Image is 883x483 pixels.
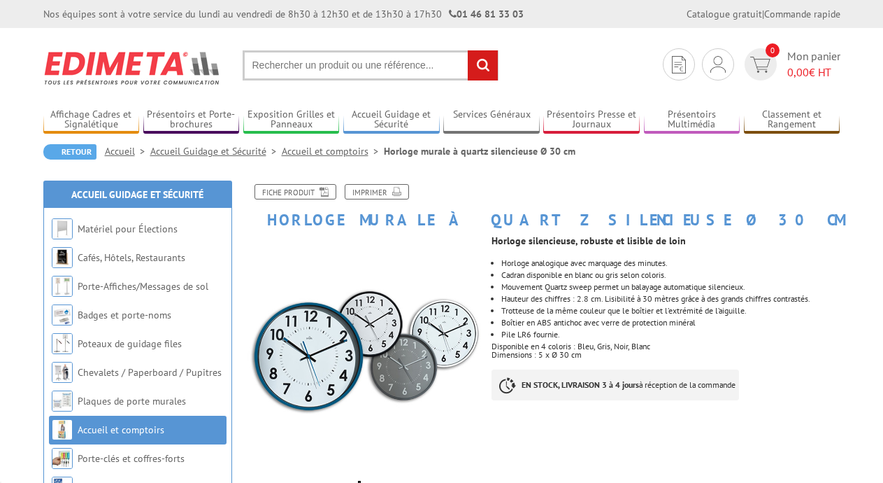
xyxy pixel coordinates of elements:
a: Imprimer [345,184,409,199]
a: Porte-Affiches/Messages de sol [78,280,208,293]
span: 0,00 [787,65,809,79]
a: Poteaux de guidage files [78,337,182,350]
li: Mouvement Quartz sweep permet un balayage automatique silencieux. [501,283,840,291]
img: Badges et porte-noms [52,304,73,325]
a: Porte-clés et coffres-forts [78,452,185,465]
div: Disponible en 4 coloris : Bleu, Gris, Noir, Blanc [491,342,840,351]
a: Accueil et comptoirs [282,145,384,157]
a: Accueil Guidage et Sécurité [71,188,203,201]
a: Présentoirs Multimédia [644,108,740,132]
input: rechercher [468,50,498,80]
a: Accueil [105,145,150,157]
a: Commande rapide [764,8,840,20]
img: devis rapide [750,57,770,73]
li: Boîtier en ABS antichoc avec verre de protection minéral [501,318,840,327]
img: horloges_montage_11244--5-6-7_600px.jpg [246,235,482,471]
input: Rechercher un produit ou une référence... [243,50,498,80]
span: Mon panier [787,48,840,80]
img: Matériel pour Élections [52,218,73,239]
a: Accueil et comptoirs [78,423,164,436]
a: Accueil Guidage et Sécurité [150,145,282,157]
strong: Horloge silencieuse, robuste et lisible de loin [491,234,686,247]
li: Hauteur des chiffres : 2.8 cm. Lisibilité à 30 mètres grâce à des grands chiffres contrastés. [501,295,840,303]
img: Poteaux de guidage files [52,333,73,354]
div: Dimensions : 5 x Ø 30 cm [491,351,840,359]
a: Affichage Cadres et Signalétique [43,108,140,132]
img: Chevalets / Paperboard / Pupitres [52,362,73,383]
img: Plaques de porte murales [52,391,73,412]
img: Edimeta [43,42,222,94]
a: Présentoirs Presse et Journaux [543,108,640,132]
a: devis rapide 0 Mon panier 0,00€ HT [741,48,840,80]
li: Trotteuse de la même couleur que le boîtier et l’extrémité de l’aiguille. [501,307,840,315]
img: devis rapide [672,56,686,73]
a: Exposition Grilles et Panneaux [243,108,340,132]
span: 0 [766,43,780,57]
div: | [687,7,840,21]
span: € HT [787,64,840,80]
strong: 01 46 81 33 03 [449,8,524,20]
img: Accueil et comptoirs [52,419,73,440]
a: Plaques de porte murales [78,395,186,407]
img: Cafés, Hôtels, Restaurants [52,247,73,268]
img: Porte-Affiches/Messages de sol [52,276,73,297]
a: Classement et Rangement [744,108,840,132]
li: Horloge murale à quartz silencieuse Ø 30 cm [384,144,575,158]
a: Services Généraux [443,108,540,132]
img: Porte-clés et coffres-forts [52,448,73,469]
a: Chevalets / Paperboard / Pupitres [78,366,222,379]
a: Retour [43,144,96,160]
a: Fiche produit [254,184,336,199]
li: Horloge analogique avec marquage des minutes. [501,259,840,267]
li: Cadran disponible en blanc ou gris selon coloris. [501,271,840,279]
a: Accueil Guidage et Sécurité [343,108,440,132]
a: Catalogue gratuit [687,8,762,20]
img: devis rapide [710,56,726,73]
strong: EN STOCK, LIVRAISON 3 à 4 jours [522,379,639,390]
div: Nos équipes sont à votre service du lundi au vendredi de 8h30 à 12h30 et de 13h30 à 17h30 [43,7,524,21]
a: Présentoirs et Porte-brochures [143,108,240,132]
li: Pile LR6 fournie. [501,330,840,339]
a: Matériel pour Élections [78,223,178,235]
a: Badges et porte-noms [78,309,171,321]
a: Cafés, Hôtels, Restaurants [78,251,185,264]
p: à réception de la commande [491,370,739,400]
